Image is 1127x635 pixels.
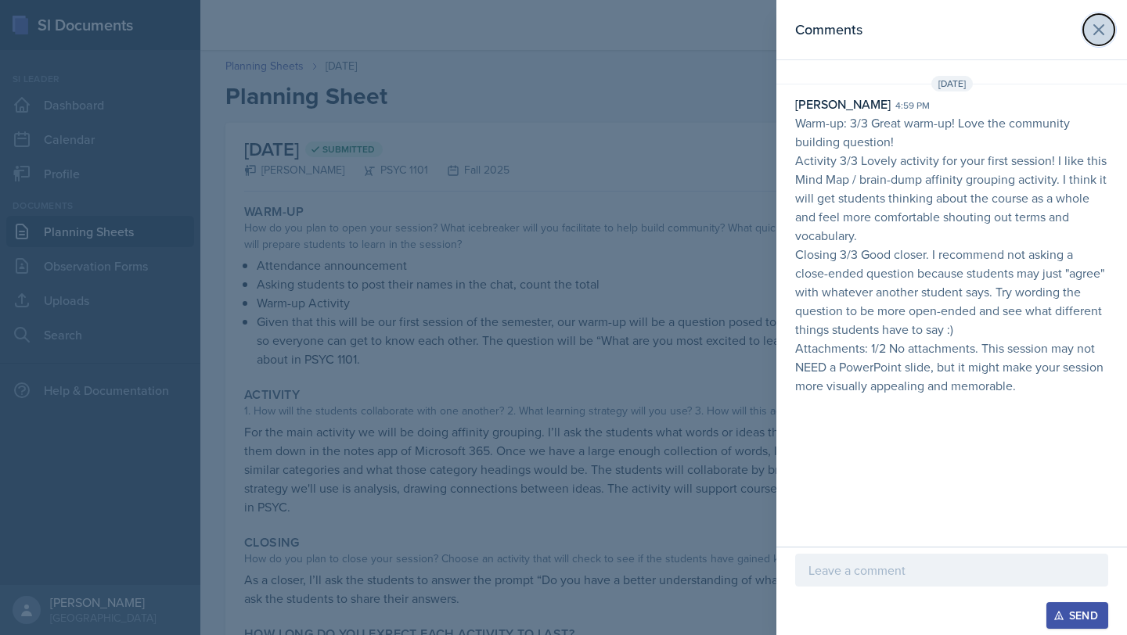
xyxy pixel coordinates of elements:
[795,95,891,113] div: [PERSON_NAME]
[795,245,1108,339] p: Closing 3/3 Good closer. I recommend not asking a close-ended question because students may just ...
[931,76,973,91] span: [DATE]
[795,339,1108,395] p: Attachments: 1/2 No attachments. This session may not NEED a PowerPoint slide, but it might make ...
[1046,602,1108,629] button: Send
[795,151,1108,245] p: Activity 3/3 Lovely activity for your first session! I like this Mind Map / brain-dump affinity g...
[1057,609,1098,622] div: Send
[895,99,930,113] div: 4:59 pm
[795,113,1108,151] p: Warm-up: 3/3 Great warm-up! Love the community building question!
[795,19,862,41] h2: Comments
